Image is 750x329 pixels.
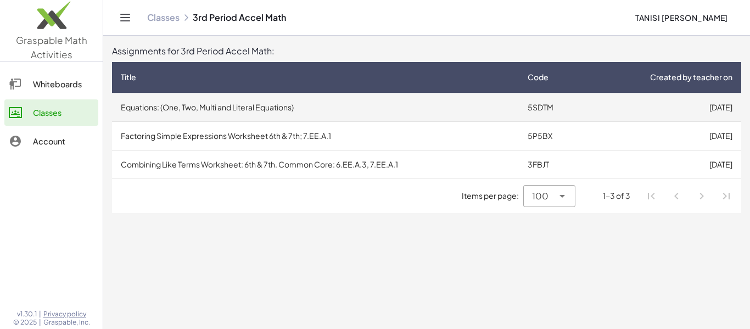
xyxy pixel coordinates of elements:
[587,150,741,179] td: [DATE]
[116,9,134,26] button: Toggle navigation
[112,44,741,58] div: Assignments for 3rd Period Accel Math:
[147,12,180,23] a: Classes
[519,93,587,121] td: 5SDTM
[17,310,37,319] span: v1.30.1
[33,135,94,148] div: Account
[121,71,136,83] span: Title
[112,121,519,150] td: Factoring Simple Expressions Worksheet 6th & 7th; 7.EE.A.1
[33,77,94,91] div: Whiteboards
[650,71,732,83] span: Created by teacher on
[112,150,519,179] td: Combining Like Terms Worksheet: 6th & 7th. Common Core: 6.EE.A.3, 7.EE.A.1
[626,8,737,27] button: Tanisi [PERSON_NAME]
[519,121,587,150] td: 5P5BX
[528,71,548,83] span: Code
[112,93,519,121] td: Equations: (One, Two, Multi and Literal Equations)
[39,310,41,319] span: |
[532,189,548,203] span: 100
[519,150,587,179] td: 3FBJT
[43,310,90,319] a: Privacy policy
[587,121,741,150] td: [DATE]
[16,34,87,60] span: Graspable Math Activities
[462,190,523,202] span: Items per page:
[635,13,728,23] span: Tanisi [PERSON_NAME]
[4,71,98,97] a: Whiteboards
[13,318,37,327] span: © 2025
[39,318,41,327] span: |
[587,93,741,121] td: [DATE]
[43,318,90,327] span: Graspable, Inc.
[4,128,98,154] a: Account
[4,99,98,126] a: Classes
[603,190,630,202] div: 1-3 of 3
[639,183,739,209] nav: Pagination Navigation
[33,106,94,119] div: Classes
